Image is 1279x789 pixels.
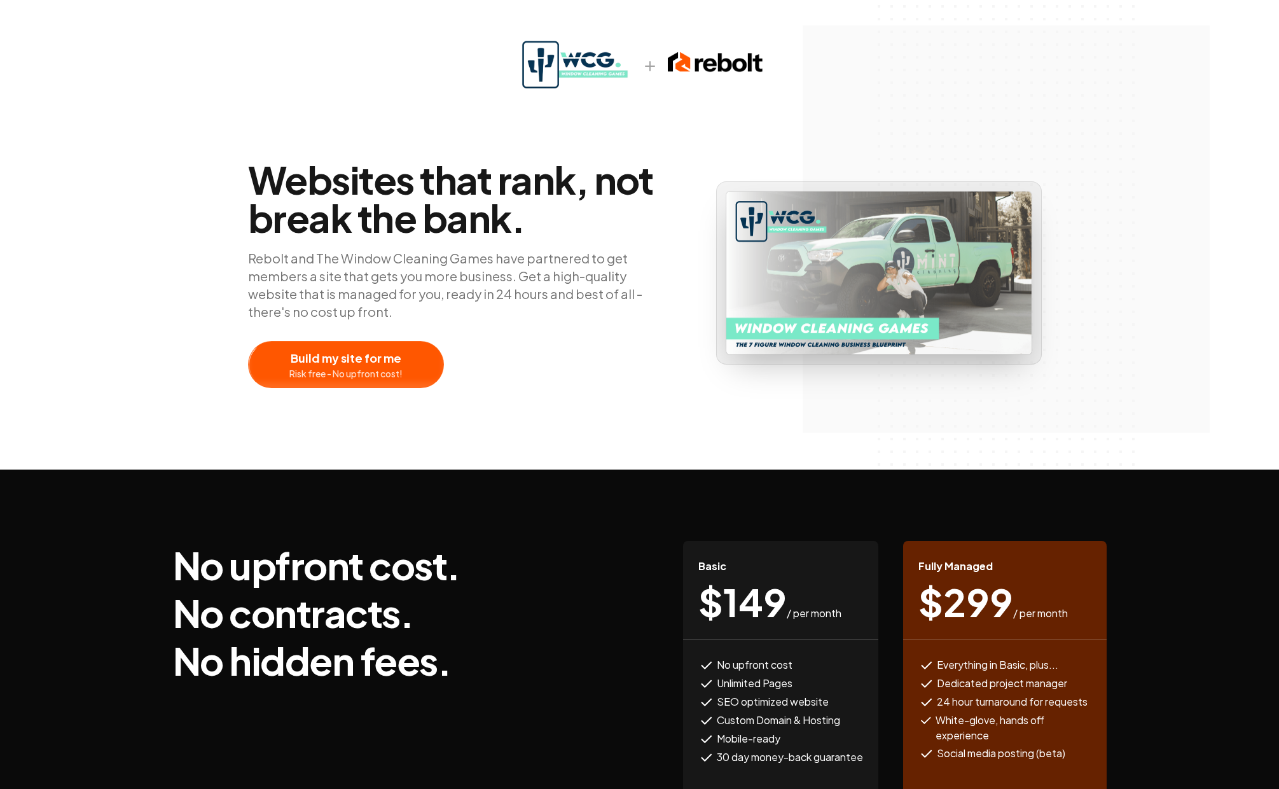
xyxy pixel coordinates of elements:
span: 24 hour turnaround for requests [937,694,1088,710]
span: Mobile-ready [717,731,780,747]
span: $ 149 [698,583,787,621]
span: 30 day money-back guarantee [717,750,863,765]
span: Everything in Basic, plus... [937,657,1058,673]
span: Dedicated project manager [937,676,1067,692]
span: / per month [787,606,841,621]
span: SEO optimized website [717,694,829,710]
button: Build my site for meRisk free - No upfront cost! [248,341,444,388]
span: White-glove, hands off experience [936,713,1091,743]
span: / per month [1013,606,1068,621]
span: Unlimited Pages [717,676,792,692]
img: WCGLogo.png [516,36,632,97]
span: No upfront cost [717,657,792,673]
span: Custom Domain & Hosting [717,713,840,729]
h3: No upfront cost. No contracts. No hidden fees. [173,541,460,684]
img: WCG photo [726,192,1032,355]
span: Websites that rank, not break the bank. [248,160,675,237]
p: Rebolt and The Window Cleaning Games have partnered to get members a site that gets you more busi... [248,249,675,321]
img: rebolt-full-dark.png [668,50,763,75]
span: Fully Managed [918,559,993,574]
span: Social media posting (beta) [937,746,1065,762]
span: Basic [698,559,726,574]
span: $ 299 [918,583,1013,621]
